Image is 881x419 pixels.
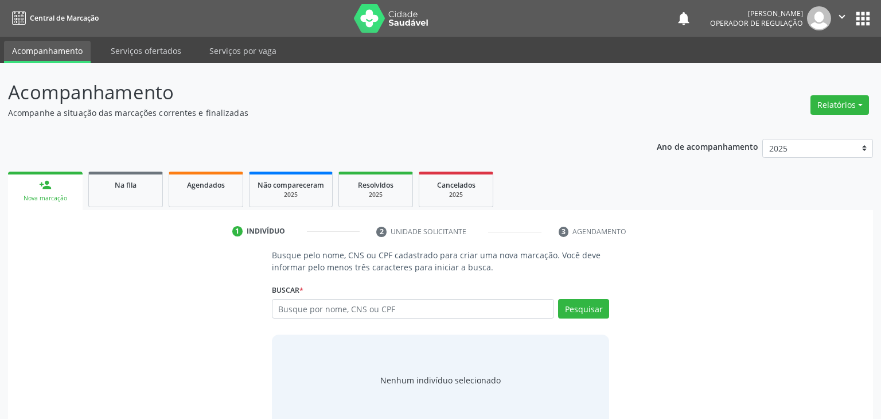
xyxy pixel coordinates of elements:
span: Operador de regulação [710,18,803,28]
button:  [831,6,853,30]
div: 2025 [347,191,404,199]
div: Indivíduo [247,226,285,236]
span: Agendados [187,180,225,190]
a: Serviços por vaga [201,41,284,61]
button: notifications [676,10,692,26]
span: Resolvidos [358,180,393,190]
input: Busque por nome, CNS ou CPF [272,299,555,319]
button: Relatórios [810,95,869,115]
label: Buscar [272,281,303,299]
i:  [836,10,848,23]
div: Nenhum indivíduo selecionado [380,374,501,386]
p: Acompanhamento [8,78,614,107]
div: 2025 [427,191,485,199]
span: Na fila [115,180,137,190]
button: Pesquisar [558,299,609,319]
button: apps [853,9,873,29]
div: 1 [232,226,243,236]
div: person_add [39,179,52,191]
p: Busque pelo nome, CNS ou CPF cadastrado para criar uma nova marcação. Você deve informar pelo men... [272,249,610,273]
a: Serviços ofertados [103,41,189,61]
p: Acompanhe a situação das marcações correntes e finalizadas [8,107,614,119]
div: 2025 [258,191,324,199]
span: Central de Marcação [30,13,99,23]
a: Acompanhamento [4,41,91,63]
a: Central de Marcação [8,9,99,28]
span: Cancelados [437,180,475,190]
div: Nova marcação [16,194,75,203]
p: Ano de acompanhamento [657,139,758,153]
span: Não compareceram [258,180,324,190]
img: img [807,6,831,30]
div: [PERSON_NAME] [710,9,803,18]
